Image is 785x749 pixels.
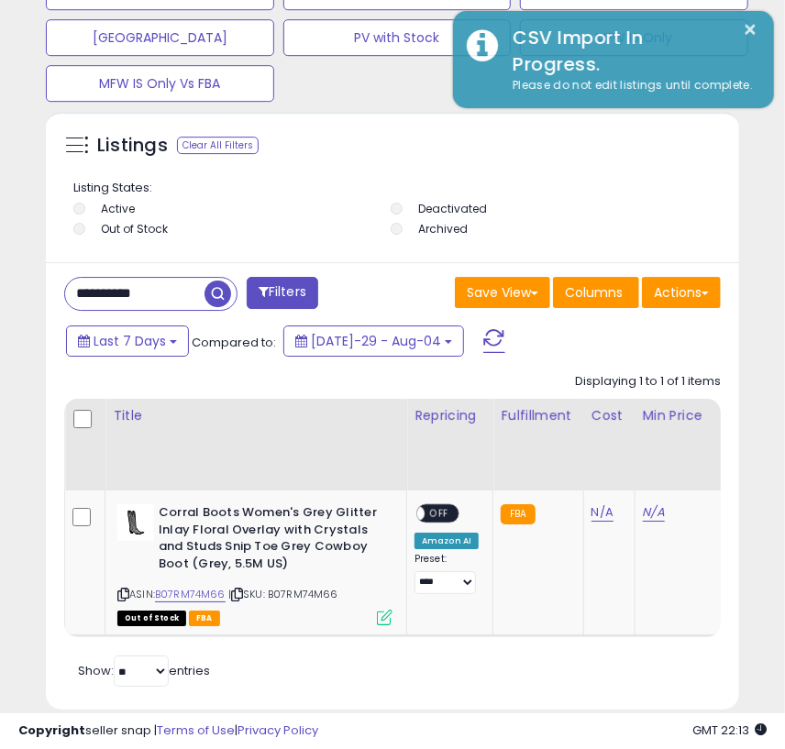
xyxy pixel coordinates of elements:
div: Displaying 1 to 1 of 1 items [575,373,721,391]
button: Filters [247,277,318,309]
a: N/A [592,503,614,522]
button: [GEOGRAPHIC_DATA] [46,19,274,56]
a: Terms of Use [157,721,235,739]
span: 2025-08-12 22:13 GMT [692,721,767,739]
p: Listing States: [73,180,716,197]
label: Deactivated [419,201,488,216]
button: Columns [553,277,639,308]
span: Columns [565,283,623,302]
div: Preset: [415,553,479,594]
span: FBA [189,611,220,626]
strong: Copyright [18,721,85,739]
button: Last 7 Days [66,325,189,357]
a: B07RM74M66 [155,587,226,602]
button: MFW IS Only Vs FBA [46,65,274,102]
h5: Listings [97,133,168,159]
div: ASIN: [117,504,392,623]
span: [DATE]-29 - Aug-04 [311,332,441,350]
button: [DATE]-29 - Aug-04 [283,325,464,357]
button: PV with Stock [283,19,512,56]
div: seller snap | | [18,722,318,740]
a: N/A [643,503,665,522]
div: Cost [592,406,627,425]
button: × [744,18,758,41]
div: Please do not edit listings until complete. [499,77,760,94]
div: Fulfillment [501,406,575,425]
button: Actions [642,277,721,308]
span: All listings that are currently out of stock and unavailable for purchase on Amazon [117,611,186,626]
div: CSV Import In Progress. [499,25,760,77]
button: Save View [455,277,550,308]
label: Archived [419,221,469,237]
div: Repricing [415,406,485,425]
span: | SKU: B07RM74M66 [228,587,338,601]
label: Active [101,201,135,216]
span: Compared to: [192,334,276,351]
b: Corral Boots Women's Grey Glitter Inlay Floral Overlay with Crystals and Studs Snip Toe Grey Cowb... [159,504,381,577]
small: FBA [501,504,535,524]
span: Show: entries [78,662,210,679]
span: Last 7 Days [94,332,166,350]
div: Title [113,406,399,425]
img: 316TEWuUtcL._SL40_.jpg [117,504,154,541]
span: OFF [425,506,454,522]
label: Out of Stock [101,221,168,237]
div: Amazon AI [415,533,479,549]
a: Privacy Policy [238,721,318,739]
div: Clear All Filters [177,137,259,154]
div: Min Price [643,406,737,425]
